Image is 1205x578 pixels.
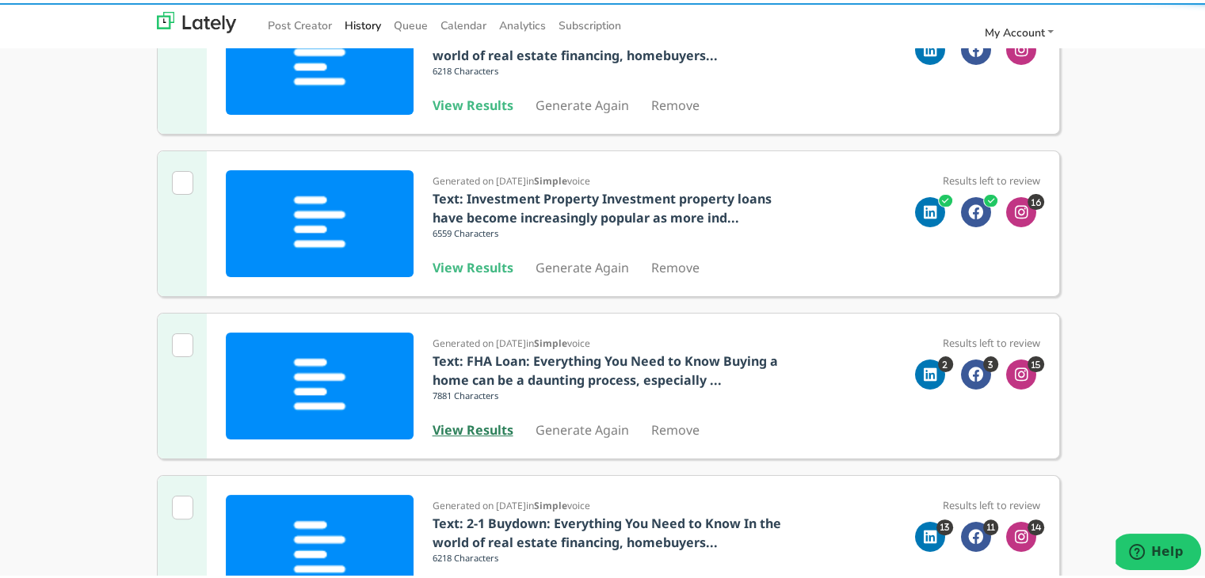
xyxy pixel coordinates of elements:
iframe: Opens a widget where you can find more information [1115,530,1201,570]
small: Results left to review [943,170,1040,184]
a: Remove [651,418,700,435]
span: in voice [526,496,590,509]
p: 6218 Characters [433,549,793,566]
p: 7881 Characters [433,386,793,404]
b: Text: Investment Property Investment property loans have become increasingly popular as more ind... [433,187,772,223]
a: Remove [651,256,700,273]
a: Post Creator [261,10,338,36]
b: Simple [534,496,567,509]
span: Generated on [DATE] [433,333,526,347]
a: View Results [433,418,513,435]
a: View Results [433,93,513,111]
small: Results left to review [943,495,1040,509]
a: Generate Again [536,418,629,435]
b: Simple [534,333,567,347]
a: View Results [433,256,513,273]
span: Generated on [DATE] [433,171,526,184]
p: 6218 Characters [433,62,793,79]
a: History [338,10,387,36]
a: Generate Again [536,93,629,111]
img: iiIIXcUTBizii4EUcUfAijih4EUcUvIgjCl7EEQUv4oiCF3FEwYs4ouBFHFHwIo4oeBFHFLyIIwpexIliEf4JM+OiyzCnm2AA... [226,167,414,274]
a: Remove [651,93,700,111]
span: Calendar [440,15,486,30]
b: Simple [534,171,567,184]
b: Text: FHA Loan: Everything You Need to Know Buying a home can be a daunting process, especially ... [433,349,778,386]
small: Results left to review [943,333,1040,347]
a: Analytics [493,10,552,36]
span: in voice [526,333,590,347]
img: iiIIXcUTBizii4EUcUfAijih4EUcUvIgjCl7EEQUv4oiCF3FEwYs4ouBFHFHwIo4oeBFHFLyIIwpexIliEf4JM+OiyzCnm2AA... [226,329,414,436]
span: My Account [984,22,1044,37]
img: iiIIXcUTBizii4EUcUfAijih4EUcUvIgjCl7EEQUv4oiCF3FEwYs4ouBFHFHwIo4oeBFHFLyIIwpexIliEf4JM+OiyzCnm2AA... [226,5,414,112]
a: Calendar [434,10,493,36]
img: lately_logo_nav.700ca2e7.jpg [157,9,236,30]
a: Generate Again [536,256,629,273]
a: My Account [978,17,1060,43]
p: 6559 Characters [433,224,793,241]
span: in voice [526,171,590,184]
a: Queue [387,10,434,36]
b: Text: 2-1 Buydown: Everything You Need to Know In the world of real estate financing, homebuyers... [433,511,781,548]
a: Subscription [552,10,627,36]
span: Generated on [DATE] [433,496,526,509]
